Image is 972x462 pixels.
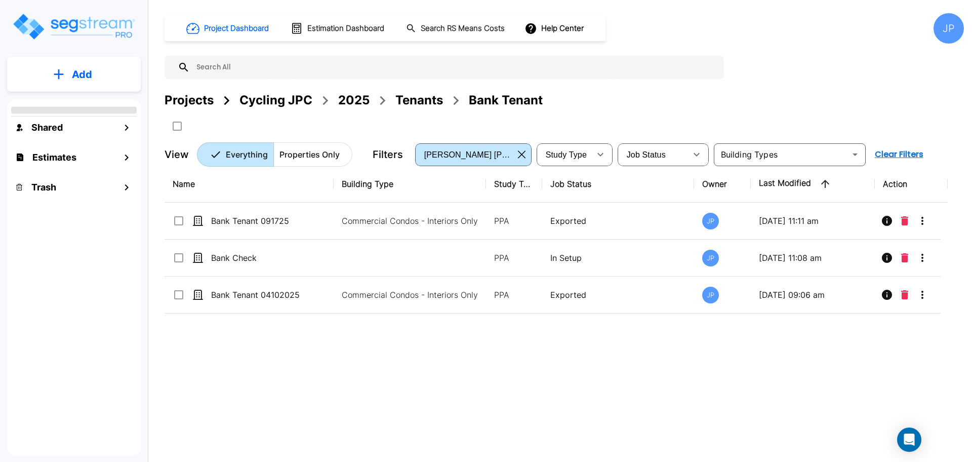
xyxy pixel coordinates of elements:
p: [DATE] 11:11 am [759,215,867,227]
p: PPA [494,252,534,264]
button: Add [7,60,141,89]
button: Everything [197,142,274,167]
th: Name [165,166,334,203]
h1: Estimates [32,150,76,164]
p: Add [72,67,92,82]
span: Job Status [627,150,666,159]
th: Action [875,166,948,203]
div: Bank Tenant [469,91,543,109]
div: Select [417,140,514,169]
button: Search RS Means Costs [402,19,510,38]
p: PPA [494,289,534,301]
h1: Trash [31,180,56,194]
button: Delete [897,285,912,305]
button: SelectAll [167,116,187,136]
span: Study Type [546,150,587,159]
div: JP [934,13,964,44]
th: Study Type [486,166,542,203]
div: Tenants [395,91,443,109]
h1: Search RS Means Costs [421,23,505,34]
p: PPA [494,215,534,227]
p: Everything [226,148,268,161]
div: Platform [197,142,352,167]
button: Delete [897,248,912,268]
h1: Shared [31,121,63,134]
input: Building Types [717,147,846,162]
p: Bank Tenant 04102025 [211,289,312,301]
th: Owner [694,166,750,203]
div: JP [702,287,719,303]
p: Filters [373,147,403,162]
p: In Setup [550,252,686,264]
button: Info [877,285,897,305]
p: Exported [550,289,686,301]
h1: Project Dashboard [204,23,269,34]
img: Logo [12,12,136,41]
button: More-Options [912,211,933,231]
div: JP [702,250,719,266]
p: Commercial Condos - Interiors Only [342,215,478,227]
button: Project Dashboard [182,17,274,40]
p: [DATE] 11:08 am [759,252,867,264]
p: Bank Check [211,252,312,264]
p: Commercial Condos - Interiors Only [342,289,478,301]
p: Bank Tenant 091725 [211,215,312,227]
th: Last Modified [751,166,875,203]
button: Properties Only [273,142,352,167]
button: Clear Filters [871,144,927,165]
input: Search All [190,56,719,79]
p: Properties Only [279,148,340,161]
p: Exported [550,215,686,227]
div: Open Intercom Messenger [897,428,921,452]
div: Cycling JPC [239,91,312,109]
h1: Estimation Dashboard [307,23,384,34]
button: More-Options [912,248,933,268]
button: Open [848,147,862,162]
button: Info [877,248,897,268]
th: Job Status [542,166,695,203]
button: Help Center [522,19,588,38]
th: Building Type [334,166,486,203]
button: Estimation Dashboard [287,18,390,39]
div: Select [620,140,686,169]
p: [DATE] 09:06 am [759,289,867,301]
button: More-Options [912,285,933,305]
div: 2025 [338,91,370,109]
div: JP [702,213,719,229]
button: Info [877,211,897,231]
div: Projects [165,91,214,109]
button: Delete [897,211,912,231]
div: Select [539,140,590,169]
p: View [165,147,189,162]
